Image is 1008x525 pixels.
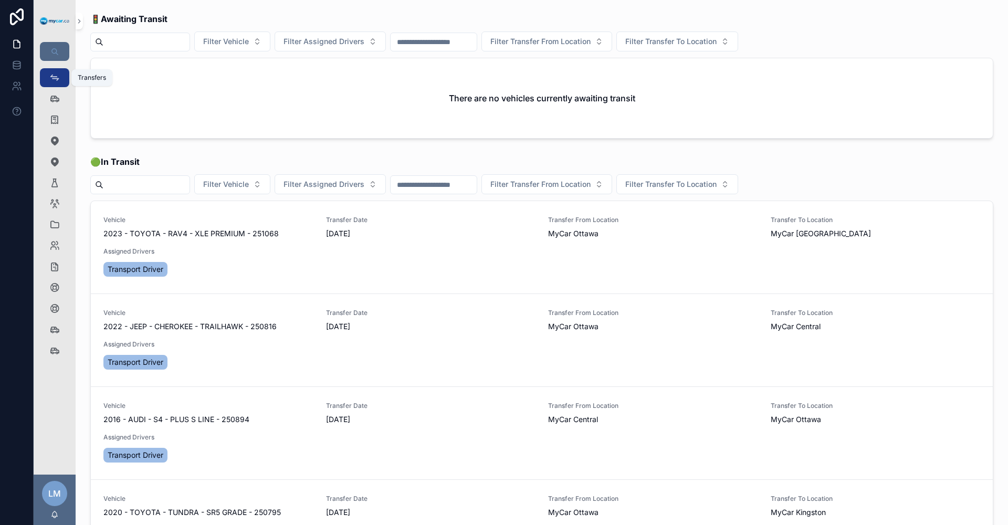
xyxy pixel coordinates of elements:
span: Transport Driver [108,357,163,367]
span: Transfer To Location [771,402,981,410]
a: Vehicle2022 - JEEP - CHEROKEE - TRAILHAWK - 250816Transfer Date[DATE]Transfer From LocationMyCar ... [91,293,993,386]
span: Transfer From Location [548,309,758,317]
span: Transfer From Location [548,402,758,410]
span: Transfer From Location [548,216,758,224]
a: Vehicle2016 - AUDI - S4 - PLUS S LINE - 250894Transfer Date[DATE]Transfer From LocationMyCar Cent... [91,386,993,479]
span: [DATE] [326,321,536,332]
span: Assigned Drivers [103,340,313,349]
span: [DATE] [326,507,536,518]
span: [DATE] [326,414,536,425]
span: MyCar Kingston [771,507,826,518]
strong: Awaiting Transit [101,14,167,24]
span: 2016 - AUDI - S4 - PLUS S LINE - 250894 [103,414,249,425]
span: Transfer Date [326,495,536,503]
span: Filter Transfer To Location [625,36,717,47]
button: Select Button [481,174,612,194]
span: Vehicle [103,495,313,503]
div: Transfers [78,73,106,82]
span: Assigned Drivers [103,247,313,256]
span: 🟢 [90,155,140,168]
strong: In Transit [101,156,140,167]
div: scrollable content [34,61,76,374]
span: Transfer Date [326,309,536,317]
span: LM [48,487,61,500]
button: Select Button [194,174,270,194]
span: Transfer To Location [771,309,981,317]
button: Select Button [194,31,270,51]
button: Select Button [616,31,738,51]
span: Filter Assigned Drivers [283,36,364,47]
span: Filter Transfer To Location [625,179,717,190]
span: Transfer Date [326,216,536,224]
span: 🚦 [90,13,167,25]
span: Filter Vehicle [203,36,249,47]
span: [DATE] [326,228,536,239]
span: MyCar Central [548,414,598,425]
span: MyCar Ottawa [548,228,598,239]
span: 2022 - JEEP - CHEROKEE - TRAILHAWK - 250816 [103,321,277,332]
a: Vehicle2023 - TOYOTA - RAV4 - XLE PREMIUM - 251068Transfer Date[DATE]Transfer From LocationMyCar ... [91,201,993,293]
span: Vehicle [103,216,313,224]
h2: There are no vehicles currently awaiting transit [449,92,635,104]
span: Transport Driver [108,264,163,275]
span: Transport Driver [108,450,163,460]
span: Transfer To Location [771,216,981,224]
span: MyCar Ottawa [548,321,598,332]
span: MyCar Ottawa [771,414,821,425]
span: Filter Vehicle [203,179,249,190]
span: Transfer To Location [771,495,981,503]
button: Select Button [616,174,738,194]
span: Assigned Drivers [103,433,313,442]
span: Filter Transfer From Location [490,36,591,47]
button: Select Button [275,174,386,194]
span: Filter Assigned Drivers [283,179,364,190]
span: Transfer Date [326,402,536,410]
span: MyCar [GEOGRAPHIC_DATA] [771,228,871,239]
span: Vehicle [103,309,313,317]
span: Transfer From Location [548,495,758,503]
button: Select Button [275,31,386,51]
span: Filter Transfer From Location [490,179,591,190]
span: MyCar Central [771,321,821,332]
span: Vehicle [103,402,313,410]
span: 2020 - TOYOTA - TUNDRA - SR5 GRADE - 250795 [103,507,281,518]
img: App logo [40,17,69,25]
span: MyCar Ottawa [548,507,598,518]
button: Select Button [481,31,612,51]
span: 2023 - TOYOTA - RAV4 - XLE PREMIUM - 251068 [103,228,279,239]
